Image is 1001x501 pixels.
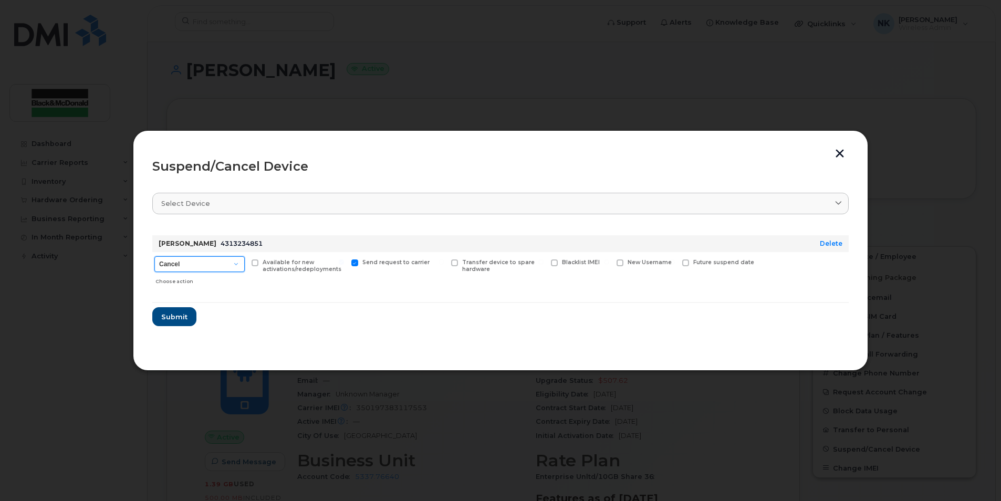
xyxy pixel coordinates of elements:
[562,259,600,266] span: Blacklist IMEI
[628,259,672,266] span: New Username
[263,259,341,273] span: Available for new activations/redeployments
[362,259,430,266] span: Send request to carrier
[693,259,754,266] span: Future suspend date
[604,259,609,265] input: New Username
[339,259,344,265] input: Send request to carrier
[670,259,675,265] input: Future suspend date
[439,259,444,265] input: Transfer device to spare hardware
[221,239,263,247] span: 4313234851
[161,199,210,208] span: Select device
[152,307,196,326] button: Submit
[820,239,842,247] a: Delete
[538,259,544,265] input: Blacklist IMEI
[155,273,245,286] div: Choose action
[161,312,187,322] span: Submit
[152,193,849,214] a: Select device
[239,259,244,265] input: Available for new activations/redeployments
[159,239,216,247] strong: [PERSON_NAME]
[152,160,849,173] div: Suspend/Cancel Device
[462,259,535,273] span: Transfer device to spare hardware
